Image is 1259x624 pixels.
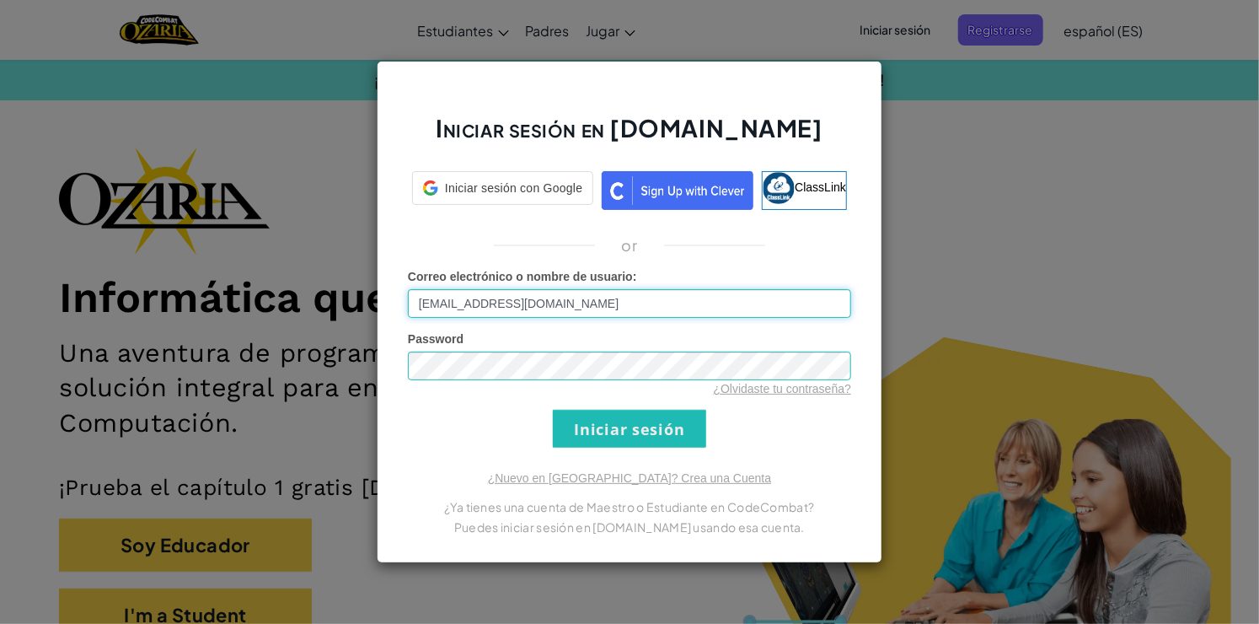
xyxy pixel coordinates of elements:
p: ¿Ya tienes una cuenta de Maestro o Estudiante en CodeCombat? [408,497,851,517]
span: Correo electrónico o nombre de usuario [408,270,633,283]
div: Iniciar sesión con Google [412,171,593,205]
a: ¿Nuevo en [GEOGRAPHIC_DATA]? Crea una Cuenta [488,471,771,485]
img: classlink-logo-small.png [763,172,795,204]
p: Puedes iniciar sesión en [DOMAIN_NAME] usando esa cuenta. [408,517,851,537]
span: Iniciar sesión con Google [445,180,582,196]
a: Iniciar sesión con Google [412,171,593,210]
span: Password [408,332,463,346]
img: clever_sso_button@2x.png [602,171,753,210]
input: Iniciar sesión [553,410,706,448]
h2: Iniciar sesión en [DOMAIN_NAME] [408,112,851,161]
p: or [622,235,638,256]
span: ClassLink [795,180,846,194]
label: : [408,268,637,285]
a: ¿Olvidaste tu contraseña? [714,382,851,395]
